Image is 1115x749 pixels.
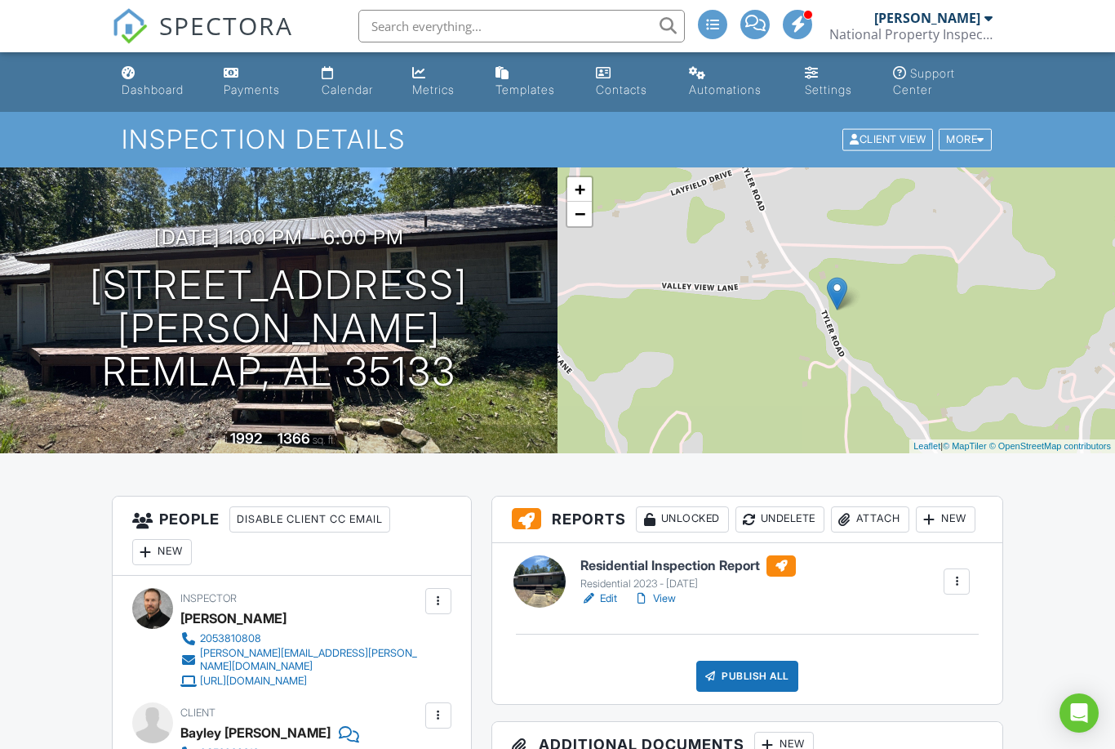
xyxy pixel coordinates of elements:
div: 1366 [278,430,310,447]
a: Contacts [589,59,670,105]
div: Disable Client CC Email [229,506,390,533]
div: Attach [831,506,909,533]
a: Calendar [315,59,393,105]
a: Client View [841,132,937,145]
a: Automations (Advanced) [682,59,785,105]
div: Client View [842,129,933,151]
a: Leaflet [913,441,940,451]
h3: Reports [492,497,1002,543]
img: The Best Home Inspection Software - Spectora [112,8,148,44]
div: Bayley [PERSON_NAME] [180,720,331,745]
div: [URL][DOMAIN_NAME] [200,675,307,688]
div: Undelete [735,506,824,533]
div: [PERSON_NAME][EMAIL_ADDRESS][PERSON_NAME][DOMAIN_NAME] [200,647,421,673]
div: New [916,506,975,533]
a: Settings [798,59,873,105]
div: Unlocked [636,506,729,533]
input: Search everything... [358,10,685,42]
span: SPECTORA [159,8,293,42]
a: [URL][DOMAIN_NAME] [180,673,421,689]
div: Calendar [322,82,373,96]
div: Automations [689,82,762,96]
a: Metrics [406,59,476,105]
h3: People [113,497,471,576]
a: SPECTORA [112,22,293,56]
div: [PERSON_NAME] [874,10,980,26]
div: National Property Inspections [829,26,993,42]
a: View [633,591,676,607]
div: Settings [805,82,852,96]
div: [PERSON_NAME] [180,606,287,631]
div: Support Center [893,66,955,96]
span: Built [210,434,228,446]
a: Support Center [886,59,1000,105]
div: | [909,439,1115,453]
span: sq. ft. [313,434,335,446]
a: Residential Inspection Report Residential 2023 - [DATE] [580,555,796,591]
div: Publish All [696,661,798,692]
a: 2053810808 [180,631,421,647]
a: Templates [489,59,575,105]
a: Payments [217,59,302,105]
div: Open Intercom Messenger [1059,693,1099,733]
div: More [939,129,992,151]
a: Zoom out [567,202,592,226]
div: Metrics [412,82,455,96]
a: © OpenStreetMap contributors [989,441,1111,451]
span: Client [180,707,215,719]
h1: Inspection Details [122,125,993,154]
div: Residential 2023 - [DATE] [580,577,796,591]
h3: [DATE] 1:00 pm - 6:00 pm [154,226,404,248]
div: New [132,539,192,565]
span: Inspector [180,592,237,604]
h1: [STREET_ADDRESS][PERSON_NAME] Remlap, AL 35133 [26,264,531,393]
div: Contacts [596,82,647,96]
h6: Residential Inspection Report [580,555,796,577]
div: Dashboard [122,82,184,96]
div: Payments [224,82,280,96]
div: 1992 [230,430,262,447]
div: 2053810808 [200,632,261,645]
a: [PERSON_NAME][EMAIL_ADDRESS][PERSON_NAME][DOMAIN_NAME] [180,647,421,673]
a: Zoom in [567,177,592,202]
a: Edit [580,591,617,607]
a: © MapTiler [943,441,987,451]
div: Templates [495,82,555,96]
a: Dashboard [115,59,204,105]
